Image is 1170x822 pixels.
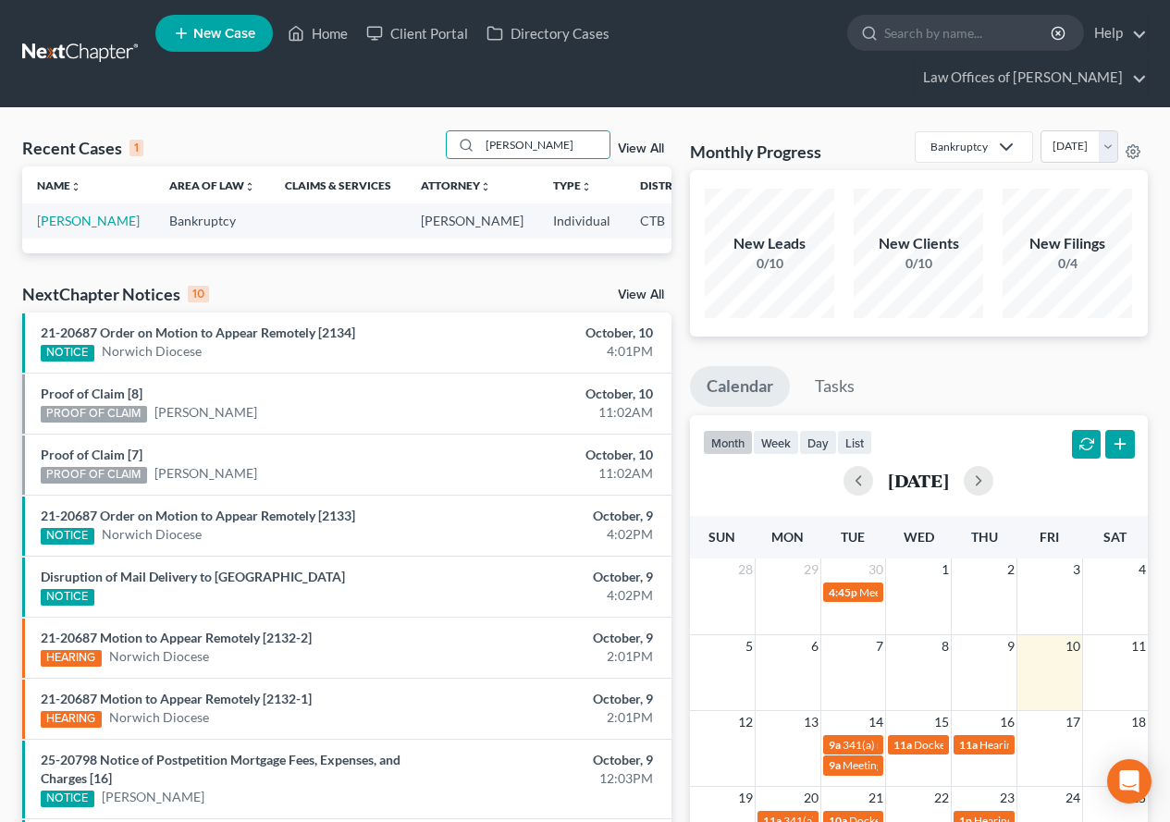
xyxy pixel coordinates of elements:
[859,585,1065,599] span: Meeting of Creditors for [PERSON_NAME]
[640,178,701,192] a: Districtunfold_more
[809,635,820,657] span: 6
[70,181,81,192] i: unfold_more
[41,711,102,728] div: HEARING
[461,464,652,483] div: 11:02AM
[940,558,951,581] span: 1
[102,788,204,806] a: [PERSON_NAME]
[1129,711,1148,733] span: 18
[461,507,652,525] div: October, 9
[867,787,885,809] span: 21
[618,288,664,301] a: View All
[914,61,1147,94] a: Law Offices of [PERSON_NAME]
[979,738,1124,752] span: Hearing for [PERSON_NAME]
[1071,558,1082,581] span: 3
[744,635,755,657] span: 5
[41,569,345,584] a: Disruption of Mail Delivery to [GEOGRAPHIC_DATA]
[736,711,755,733] span: 12
[736,558,755,581] span: 28
[854,254,983,273] div: 0/10
[461,385,652,403] div: October, 10
[22,283,209,305] div: NextChapter Notices
[41,630,312,645] a: 21-20687 Motion to Appear Remotely [2132-2]
[932,787,951,809] span: 22
[705,254,834,273] div: 0/10
[480,131,610,158] input: Search by name...
[802,558,820,581] span: 29
[461,629,652,647] div: October, 9
[41,752,400,786] a: 25-20798 Notice of Postpetition Mortgage Fees, Expenses, and Charges [16]
[625,203,716,238] td: CTB
[904,529,934,545] span: Wed
[154,403,257,422] a: [PERSON_NAME]
[1064,787,1082,809] span: 24
[829,585,857,599] span: 4:45p
[843,758,1048,772] span: Meeting of Creditors for [PERSON_NAME]
[841,529,865,545] span: Tue
[41,345,94,362] div: NOTICE
[932,711,951,733] span: 15
[884,16,1053,50] input: Search by name...
[461,568,652,586] div: October, 9
[690,366,790,407] a: Calendar
[169,178,255,192] a: Area of Lawunfold_more
[618,142,664,155] a: View All
[930,139,988,154] div: Bankruptcy
[1129,635,1148,657] span: 11
[41,508,355,523] a: 21-20687 Order on Motion to Appear Remotely [2133]
[914,738,991,752] span: Docket Text: for
[703,430,753,455] button: month
[461,342,652,361] div: 4:01PM
[22,137,143,159] div: Recent Cases
[1064,711,1082,733] span: 17
[705,233,834,254] div: New Leads
[690,141,821,163] h3: Monthly Progress
[867,711,885,733] span: 14
[1003,233,1132,254] div: New Filings
[109,647,209,666] a: Norwich Diocese
[41,406,147,423] div: PROOF OF CLAIM
[129,140,143,156] div: 1
[41,325,355,340] a: 21-20687 Order on Motion to Appear Remotely [2134]
[37,213,140,228] a: [PERSON_NAME]
[753,430,799,455] button: week
[538,203,625,238] td: Individual
[799,430,837,455] button: day
[41,386,142,401] a: Proof of Claim [8]
[37,178,81,192] a: Nameunfold_more
[1005,635,1016,657] span: 9
[998,787,1016,809] span: 23
[357,17,477,50] a: Client Portal
[802,711,820,733] span: 13
[771,529,804,545] span: Mon
[461,324,652,342] div: October, 10
[581,181,592,192] i: unfold_more
[421,178,491,192] a: Attorneyunfold_more
[278,17,357,50] a: Home
[244,181,255,192] i: unfold_more
[1085,17,1147,50] a: Help
[736,787,755,809] span: 19
[998,711,1016,733] span: 16
[1064,635,1082,657] span: 10
[102,525,202,544] a: Norwich Diocese
[154,464,257,483] a: [PERSON_NAME]
[829,758,841,772] span: 9a
[461,690,652,708] div: October, 9
[1103,529,1127,545] span: Sat
[41,528,94,545] div: NOTICE
[480,181,491,192] i: unfold_more
[1137,558,1148,581] span: 4
[461,647,652,666] div: 2:01PM
[837,430,872,455] button: list
[798,366,871,407] a: Tasks
[188,286,209,302] div: 10
[406,203,538,238] td: [PERSON_NAME]
[1003,254,1132,273] div: 0/4
[553,178,592,192] a: Typeunfold_more
[959,738,978,752] span: 11a
[41,791,94,807] div: NOTICE
[461,708,652,727] div: 2:01PM
[461,769,652,788] div: 12:03PM
[1107,759,1152,804] div: Open Intercom Messenger
[41,650,102,667] div: HEARING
